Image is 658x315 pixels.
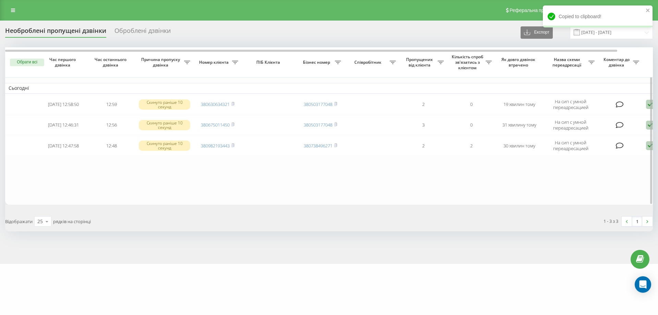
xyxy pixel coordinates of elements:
span: Бізнес номер [300,60,335,65]
a: 1 [632,217,642,226]
span: Співробітник [348,60,390,65]
td: [DATE] 12:58:50 [39,95,87,114]
span: Назва схеми переадресації [547,57,588,68]
span: Час останнього дзвінка [93,57,130,68]
td: На сип с умной переадресацией [543,95,598,114]
span: рядків на сторінці [53,218,91,225]
a: 380630634321 [201,101,230,107]
td: 2 [447,136,495,155]
td: 0 [447,95,495,114]
div: Необроблені пропущені дзвінки [5,27,106,38]
a: 380738496271 [304,143,332,149]
td: На сип с умной переадресацией [543,116,598,135]
span: Пропущених від клієнта [403,57,438,68]
div: 25 [37,218,43,225]
a: 380503177048 [304,101,332,107]
div: Оброблені дзвінки [114,27,171,38]
td: 3 [399,116,447,135]
button: Обрати всі [10,59,44,66]
span: Час першого дзвінка [45,57,82,68]
div: Скинуто раніше 10 секунд [139,120,190,130]
button: close [646,8,650,14]
span: Коментар до дзвінка [601,57,633,68]
a: 380503177048 [304,122,332,128]
div: Скинуто раніше 10 секунд [139,99,190,110]
td: 0 [447,116,495,135]
span: Як довго дзвінок втрачено [501,57,538,68]
button: Експорт [521,26,553,39]
td: 30 хвилин тому [495,136,543,155]
div: 1 - 3 з 3 [604,218,618,225]
div: Скинуто раніше 10 секунд [139,141,190,151]
td: 2 [399,95,447,114]
span: Кількість спроб зв'язатись з клієнтом [451,54,486,70]
td: 12:56 [87,116,135,135]
span: Відображати [5,218,33,225]
a: 380675011450 [201,122,230,128]
td: 12:59 [87,95,135,114]
td: 2 [399,136,447,155]
td: На сип с умной переадресацией [543,136,598,155]
td: [DATE] 12:46:31 [39,116,87,135]
div: Copied to clipboard! [543,5,653,27]
span: Причина пропуску дзвінка [139,57,184,68]
td: 31 хвилину тому [495,116,543,135]
div: Open Intercom Messenger [635,276,651,293]
span: ПІБ Клієнта [247,60,291,65]
td: 19 хвилин тому [495,95,543,114]
span: Номер клієнта [197,60,232,65]
a: 380982193443 [201,143,230,149]
td: [DATE] 12:47:58 [39,136,87,155]
td: 12:48 [87,136,135,155]
span: Реферальна програма [510,8,560,13]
